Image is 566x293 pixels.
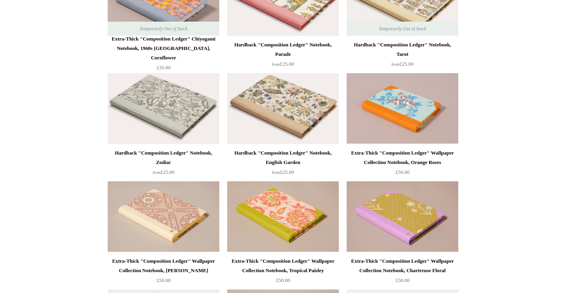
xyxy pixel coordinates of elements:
[395,169,410,175] span: £50.00
[349,40,456,59] div: Hardback "Composition Ledger" Notebook, Tarot
[108,34,219,72] a: Extra-Thick "Composition Ledger" Chiyogami Notebook, 1960s [GEOGRAPHIC_DATA], Cornflower £35.00
[110,34,217,63] div: Extra-Thick "Composition Ledger" Chiyogami Notebook, 1960s [GEOGRAPHIC_DATA], Cornflower
[227,148,339,181] a: Hardback "Composition Ledger" Notebook, English Garden from£25.00
[227,73,339,144] img: Hardback "Composition Ledger" Notebook, English Garden
[110,256,217,275] div: Extra-Thick "Composition Ledger" Wallpaper Collection Notebook, [PERSON_NAME]
[347,148,458,181] a: Extra-Thick "Composition Ledger" Wallpaper Collection Notebook, Orange Roses £50.00
[227,181,339,252] img: Extra-Thick "Composition Ledger" Wallpaper Collection Notebook, Tropical Paisley
[349,256,456,275] div: Extra-Thick "Composition Ledger" Wallpaper Collection Notebook, Chartreuse Floral
[227,181,339,252] a: Extra-Thick "Composition Ledger" Wallpaper Collection Notebook, Tropical Paisley Extra-Thick "Com...
[347,181,458,252] a: Extra-Thick "Composition Ledger" Wallpaper Collection Notebook, Chartreuse Floral Extra-Thick "Co...
[272,169,294,175] span: £25.00
[391,62,399,66] span: from
[371,22,434,36] span: Temporarily Out of Stock
[349,148,456,167] div: Extra-Thick "Composition Ledger" Wallpaper Collection Notebook, Orange Roses
[391,61,413,67] span: £25.00
[347,40,458,72] a: Hardback "Composition Ledger" Notebook, Tarot from£25.00
[395,277,410,283] span: £50.00
[227,73,339,144] a: Hardback "Composition Ledger" Notebook, English Garden Hardback "Composition Ledger" Notebook, En...
[110,148,217,167] div: Hardback "Composition Ledger" Notebook, Zodiac
[272,170,280,175] span: from
[347,181,458,252] img: Extra-Thick "Composition Ledger" Wallpaper Collection Notebook, Chartreuse Floral
[156,64,171,70] span: £35.00
[108,181,219,252] a: Extra-Thick "Composition Ledger" Wallpaper Collection Notebook, Laurel Trellis Extra-Thick "Compo...
[153,169,175,175] span: £25.00
[108,73,219,144] a: Hardback "Composition Ledger" Notebook, Zodiac Hardback "Composition Ledger" Notebook, Zodiac
[156,277,171,283] span: £50.00
[153,170,160,175] span: from
[227,40,339,72] a: Hardback "Composition Ledger" Notebook, Parade from£25.00
[227,256,339,289] a: Extra-Thick "Composition Ledger" Wallpaper Collection Notebook, Tropical Paisley £50.00
[272,62,280,66] span: from
[108,73,219,144] img: Hardback "Composition Ledger" Notebook, Zodiac
[272,61,294,67] span: £25.00
[229,148,337,167] div: Hardback "Composition Ledger" Notebook, English Garden
[108,256,219,289] a: Extra-Thick "Composition Ledger" Wallpaper Collection Notebook, [PERSON_NAME] £50.00
[229,40,337,59] div: Hardback "Composition Ledger" Notebook, Parade
[229,256,337,275] div: Extra-Thick "Composition Ledger" Wallpaper Collection Notebook, Tropical Paisley
[347,256,458,289] a: Extra-Thick "Composition Ledger" Wallpaper Collection Notebook, Chartreuse Floral £50.00
[108,148,219,181] a: Hardback "Composition Ledger" Notebook, Zodiac from£25.00
[347,73,458,144] img: Extra-Thick "Composition Ledger" Wallpaper Collection Notebook, Orange Roses
[132,22,195,36] span: Temporarily Out of Stock
[108,181,219,252] img: Extra-Thick "Composition Ledger" Wallpaper Collection Notebook, Laurel Trellis
[347,73,458,144] a: Extra-Thick "Composition Ledger" Wallpaper Collection Notebook, Orange Roses Extra-Thick "Composi...
[276,277,290,283] span: £50.00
